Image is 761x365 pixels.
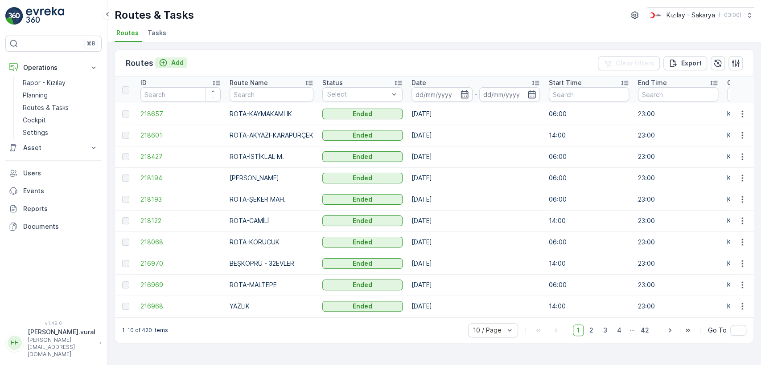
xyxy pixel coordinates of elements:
td: 23:00 [633,253,723,274]
button: Ended [322,301,403,312]
a: 218122 [140,216,221,225]
p: Ended [353,280,372,289]
div: Toggle Row Selected [122,132,129,139]
p: ... [629,324,635,336]
td: 14:00 [544,296,633,317]
button: Ended [322,173,403,183]
td: 06:00 [544,189,633,210]
td: [DATE] [407,167,544,189]
td: 23:00 [633,210,723,231]
p: Asset [23,143,84,152]
a: 216970 [140,259,221,268]
td: [DATE] [407,274,544,296]
button: Ended [322,215,403,226]
p: Clear Filters [616,59,654,68]
td: 23:00 [633,296,723,317]
td: [DATE] [407,146,544,167]
span: 218601 [140,131,221,140]
span: 218427 [140,152,221,161]
button: HH[PERSON_NAME].vural[PERSON_NAME][EMAIL_ADDRESS][DOMAIN_NAME] [5,328,102,358]
p: - [474,89,477,100]
div: Toggle Row Selected [122,281,129,288]
p: Export [681,59,702,68]
a: 218194 [140,174,221,182]
a: 216969 [140,280,221,289]
a: Users [5,164,102,182]
input: Search [549,87,629,101]
button: Add [155,57,187,68]
button: Operations [5,59,102,77]
td: 06:00 [544,167,633,189]
p: Ended [353,152,372,161]
p: Select [327,90,389,99]
p: Cockpit [23,116,46,125]
p: Routes & Tasks [23,103,69,112]
span: 1 [573,324,584,336]
p: Users [23,169,98,178]
td: [DATE] [407,253,544,274]
td: 23:00 [633,146,723,167]
td: ROTA-ŞEKER MAH. [225,189,318,210]
td: 23:00 [633,125,723,146]
button: Ended [322,130,403,141]
p: Ended [353,259,372,268]
td: 23:00 [633,167,723,189]
p: Ended [353,174,372,182]
span: Go To [708,326,727,335]
input: Search [230,87,313,101]
a: Documents [5,218,102,235]
td: ROTA-KAYMAKAMLIK [225,103,318,125]
p: Ended [353,109,372,118]
a: Events [5,182,102,200]
p: ⌘B [86,40,95,47]
div: Toggle Row Selected [122,303,129,310]
td: ROTA-İSTİKLAL M. [225,146,318,167]
p: Ended [353,131,372,140]
td: [DATE] [407,231,544,253]
button: Ended [322,280,403,290]
td: 23:00 [633,189,723,210]
div: Toggle Row Selected [122,196,129,203]
p: Start Time [549,78,582,87]
p: Operations [23,63,84,72]
p: Reports [23,204,98,213]
a: 218193 [140,195,221,204]
img: logo_light-DOdMpM7g.png [26,7,64,25]
span: v 1.49.0 [5,320,102,326]
a: 216968 [140,302,221,311]
p: Planning [23,91,48,100]
p: ID [140,78,147,87]
a: Reports [5,200,102,218]
div: HH [8,336,22,350]
a: Planning [19,89,102,101]
td: [DATE] [407,189,544,210]
div: Toggle Row Selected [122,217,129,224]
button: Clear Filters [598,56,660,70]
td: 06:00 [544,146,633,167]
td: 06:00 [544,274,633,296]
input: Search [638,87,718,101]
p: Operation [727,78,758,87]
img: logo [5,7,23,25]
div: Toggle Row Selected [122,153,129,160]
a: 218657 [140,109,221,118]
p: Events [23,187,98,195]
p: Ended [353,195,372,204]
td: ROTA-AKYAZI-KARAPÜRÇEK [225,125,318,146]
span: 42 [637,324,653,336]
a: Settings [19,126,102,139]
input: Search [140,87,221,101]
p: Settings [23,128,48,137]
div: Toggle Row Selected [122,260,129,267]
span: 218068 [140,238,221,247]
td: [DATE] [407,125,544,146]
p: 1-10 of 420 items [122,327,168,334]
td: [DATE] [407,296,544,317]
button: Ended [322,151,403,162]
p: Ended [353,238,372,247]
